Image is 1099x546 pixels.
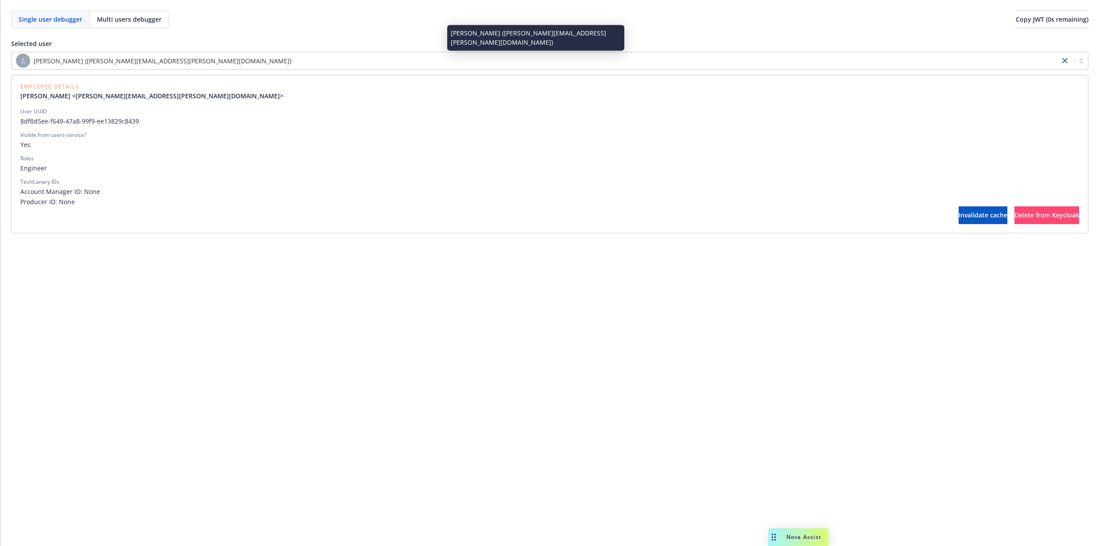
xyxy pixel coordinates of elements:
span: Engineer [20,163,1079,173]
span: Selected user [11,39,52,48]
a: [PERSON_NAME] <[PERSON_NAME][EMAIL_ADDRESS][PERSON_NAME][DOMAIN_NAME]> [20,91,290,101]
button: Copy JWT (0s remaining) [1016,11,1088,28]
span: [PERSON_NAME] ([PERSON_NAME][EMAIL_ADDRESS][PERSON_NAME][DOMAIN_NAME]) [34,56,291,66]
span: Account Manager ID: None [20,187,1079,196]
span: Copy JWT ( 0 s remaining) [1016,15,1088,23]
button: Delete from Keycloak [1014,206,1079,224]
button: Invalidate cache [959,206,1007,224]
span: Delete from Keycloak [1014,211,1079,219]
a: close [1060,55,1070,66]
div: Drag to move [768,528,779,546]
span: 8df8d5ee-f649-47a8-99f9-ee13829c8439 [20,116,1079,126]
button: Nova Assist [768,528,828,546]
span: Invalidate cache [959,211,1007,219]
span: Single user debugger [19,15,82,24]
div: TechCanary IDs [20,178,59,186]
div: Visible from users-service? [20,131,86,139]
span: Employee Details [20,84,290,89]
div: User UUID [20,108,47,116]
span: Nova Assist [786,533,821,541]
span: [PERSON_NAME] ([PERSON_NAME][EMAIL_ADDRESS][PERSON_NAME][DOMAIN_NAME]) [16,54,1055,68]
div: Roles [20,155,34,163]
span: Producer ID: None [20,197,1079,206]
span: Multi users debugger [97,15,162,24]
span: Yes [20,140,1079,149]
